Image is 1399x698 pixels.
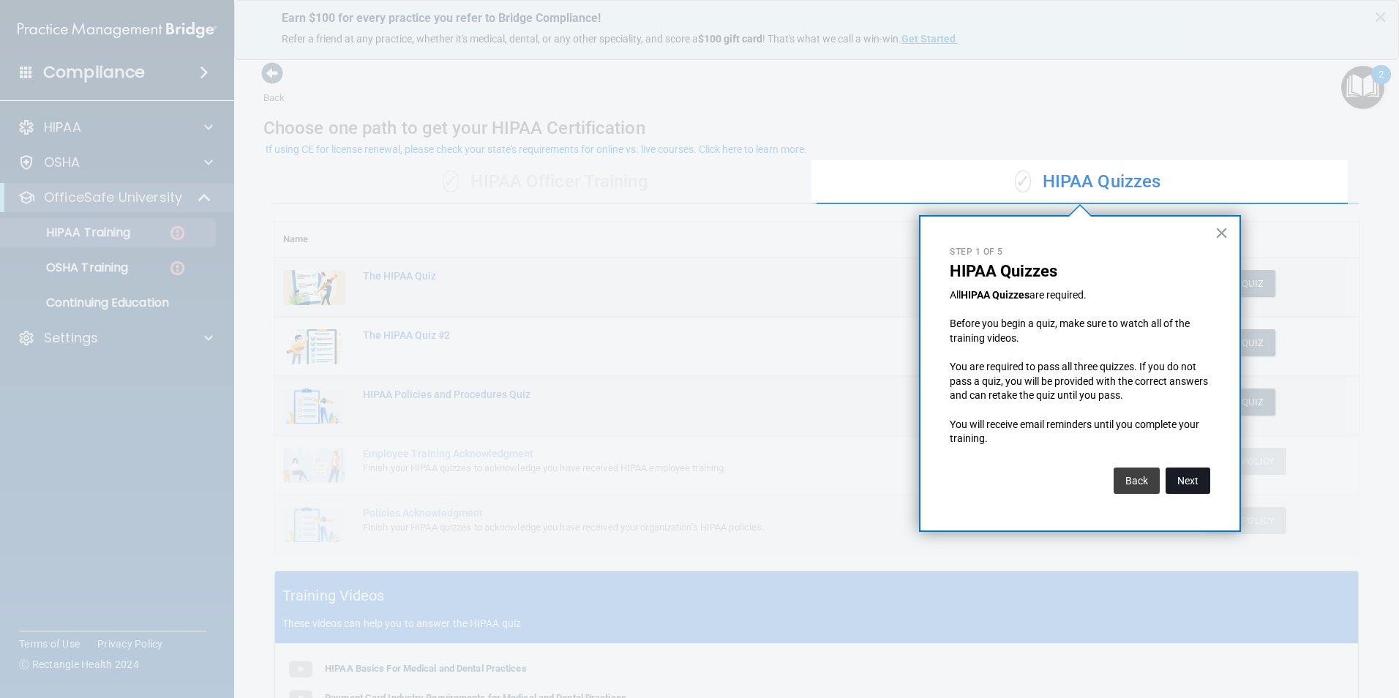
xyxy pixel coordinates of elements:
[950,289,961,301] span: All
[961,289,1029,301] strong: HIPAA Quizzes
[950,262,1210,281] p: HIPAA Quizzes
[1015,170,1031,192] span: ✓
[817,160,1359,204] div: HIPAA Quizzes
[950,360,1210,403] p: You are required to pass all three quizzes. If you do not pass a quiz, you will be provided with ...
[1215,221,1229,244] button: Close
[950,246,1210,258] p: Step 1 of 5
[1114,468,1160,494] button: Back
[1029,289,1087,301] span: are required.
[950,317,1210,345] p: Before you begin a quiz, make sure to watch all of the training videos.
[1166,468,1210,494] button: Next
[950,418,1210,446] p: You will receive email reminders until you complete your training.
